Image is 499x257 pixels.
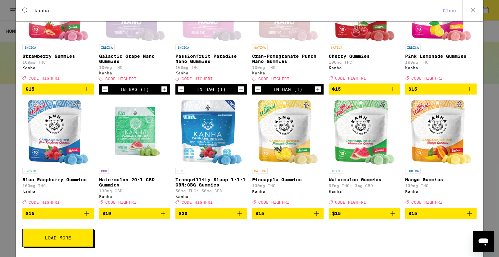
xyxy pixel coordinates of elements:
[411,76,442,80] span: CODE HIGHFRI
[329,208,400,219] button: Add to bag
[22,84,94,95] button: Add to bag
[252,184,324,188] p: 100mg THC
[405,66,477,70] div: Kanha
[175,100,247,208] a: Open page for Tranquillity Sleep 1:1:1 CBN:CBG Gummies from Kanha
[258,200,289,205] span: CODE HIGHFRI
[329,189,400,193] div: Kanha
[181,100,242,165] img: Kanha - Tranquillity Sleep 1:1:1 CBN:CBG Gummies
[329,177,400,182] p: Watermelon Gummies
[405,60,477,64] p: 100mg THC
[332,211,341,216] span: $15
[179,211,187,216] span: $20
[411,200,442,205] span: CODE HIGHFRI
[99,177,171,187] p: Watermelon 20:1 CBD Gummies
[329,45,344,50] p: SATIVA
[405,168,421,174] p: INDICA
[329,54,400,59] p: Cherry Gummies
[252,45,268,50] p: SATIVA
[22,177,94,182] p: Blue Raspberry Gummies
[405,184,477,188] p: 100mg THC
[99,189,171,193] p: 100mg CBD
[473,231,494,252] iframe: Button to launch messaging window
[252,100,324,208] a: Open page for Pineapple Gummies from Kanha
[329,184,400,188] p: 97mg THC: 3mg CBD
[175,208,247,219] button: Add to bag
[99,54,171,64] p: Galactic Grape Nano Gummies
[99,208,171,219] button: Add to bag
[238,86,244,93] button: Increment
[102,211,111,216] span: $19
[329,168,344,174] p: HYBRID
[26,86,34,92] span: $15
[405,189,477,193] div: Kanha
[252,189,324,193] div: Kanha
[252,65,324,70] p: 100mg THC
[175,168,185,174] p: CBD
[120,87,149,92] div: In Bag (1)
[22,100,94,208] a: Open page for Blue Raspberry Gummies from Kanha
[332,86,341,92] span: $15
[29,76,60,80] span: CODE HIGHFRI
[182,200,213,205] span: CODE HIGHFRI
[252,168,268,174] p: SATIVA
[102,86,108,93] button: Decrement
[22,45,38,50] p: INDICA
[334,100,395,165] img: Kanha - Watermelon Gummies
[99,65,171,70] p: 100mg THC
[175,177,247,187] p: Tranquillity Sleep 1:1:1 CBN:CBG Gummies
[22,229,94,247] button: Load More
[441,8,459,14] button: Clear
[105,200,136,205] span: CODE HIGHFRI
[255,211,264,216] span: $15
[28,100,88,165] img: Kanha - Blue Raspberry Gummies
[197,87,226,92] div: In Bag (1)
[258,77,289,81] span: CODE HIGHFRI
[405,177,477,182] p: Mango Gummies
[175,189,247,193] p: 50mg THC: 50mg CBD
[99,100,171,208] a: Open page for Watermelon 20:1 CBD Gummies from Kanha
[335,76,366,80] span: CODE HIGHFRI
[175,54,247,64] p: Passionfruit Paradise Nano Gummies
[99,71,171,75] div: Kanha
[175,194,247,199] div: Kanha
[99,45,115,50] p: INDICA
[178,86,185,93] button: Decrement
[22,66,94,70] div: Kanha
[405,84,477,95] button: Add to bag
[252,177,324,182] p: Pineapple Gummies
[257,100,318,165] img: Kanha - Pineapple Gummies
[22,168,38,174] p: HYBRID
[34,8,441,14] input: Search for products & categories
[252,71,324,75] div: Kanha
[314,86,321,93] button: Increment
[161,86,168,93] button: Increment
[29,200,60,205] span: CODE HIGHFRI
[329,60,400,64] p: 100mg THC
[175,65,247,70] p: 100mg THC
[255,86,261,93] button: Decrement
[99,168,109,174] p: CBD
[405,54,477,59] p: Pink Lemonade Gummies
[99,194,171,199] div: Kanha
[329,66,400,70] div: Kanha
[22,54,94,59] p: Strawberry Gummies
[335,200,366,205] span: CODE HIGHFRI
[102,100,167,165] img: Kanha - Watermelon 20:1 CBD Gummies
[175,45,191,50] p: INDICA
[22,208,94,219] button: Add to bag
[408,211,417,216] span: $15
[329,100,400,208] a: Open page for Watermelon Gummies from Kanha
[182,77,213,81] span: CODE HIGHFRI
[408,86,417,92] span: $15
[22,184,94,188] p: 100mg THC
[252,208,324,219] button: Add to bag
[405,208,477,219] button: Add to bag
[405,100,477,208] a: Open page for Mango Gummies from Kanha
[405,45,421,50] p: INDICA
[273,87,302,92] div: In Bag (1)
[26,211,34,216] span: $15
[22,189,94,193] div: Kanha
[105,77,136,81] span: CODE HIGHFRI
[252,54,324,64] p: Cran-Pomegranate Punch Nano Gummies
[45,236,71,240] span: Load More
